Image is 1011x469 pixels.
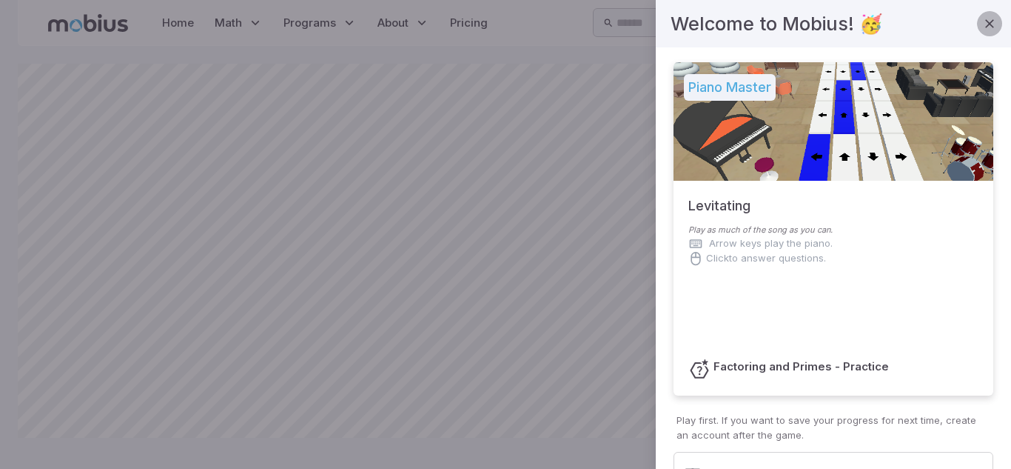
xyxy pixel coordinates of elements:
[688,224,978,236] p: Play as much of the song as you can.
[684,74,776,101] h5: Piano Master
[706,251,826,266] p: Click to answer questions.
[713,359,889,375] h6: Factoring and Primes - Practice
[676,413,990,443] p: Play first. If you want to save your progress for next time, create an account after the game.
[709,236,833,251] p: Arrow keys play the piano.
[688,181,750,216] h5: Levitating
[671,9,883,39] h4: Welcome to Mobius! 🥳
